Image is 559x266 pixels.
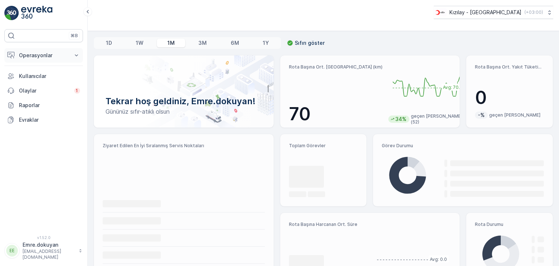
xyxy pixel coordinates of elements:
[103,143,265,149] p: Ziyaret Edilen En İyi Sıralanmış Servis Noktaları
[19,73,80,80] p: Kullanıcılar
[434,8,447,16] img: k%C4%B1z%C4%B1lay_D5CCths_t1JZB0k.png
[106,107,262,116] p: Gününüz sıfır-atıklı olsun
[106,39,112,47] p: 1D
[19,116,80,124] p: Evraklar
[4,69,83,83] a: Kullanıcılar
[524,9,543,15] p: ( +03:00 )
[289,103,382,125] p: 70
[198,39,207,47] p: 3M
[395,116,407,123] p: 34%
[289,64,382,70] p: Rota Başına Ort. [GEOGRAPHIC_DATA] (km)
[19,102,80,109] p: Raporlar
[4,83,83,98] a: Olaylar1
[19,87,70,94] p: Olaylar
[23,249,75,260] p: [EMAIL_ADDRESS][DOMAIN_NAME]
[382,143,544,149] p: Görev Durumu
[475,222,544,227] p: Rota Durumu
[434,6,553,19] button: Kızılay - [GEOGRAPHIC_DATA](+03:00)
[71,33,78,39] p: ⌘B
[4,241,83,260] button: EEEmre.dokuyan[EMAIL_ADDRESS][DOMAIN_NAME]
[289,222,367,227] p: Rota Başına Harcanan Ort. Süre
[21,6,52,20] img: logo_light-DOdMpM7g.png
[76,88,79,94] p: 1
[475,87,544,109] p: 0
[167,39,175,47] p: 1M
[489,112,540,118] p: geçen [PERSON_NAME]
[4,235,83,240] span: v 1.52.0
[477,112,485,119] p: -%
[411,113,466,125] p: geçen [PERSON_NAME] (52)
[4,48,83,63] button: Operasyonlar
[4,113,83,127] a: Evraklar
[6,245,18,257] div: EE
[289,143,358,149] p: Toplam Görevler
[23,241,75,249] p: Emre.dokuyan
[4,6,19,20] img: logo
[19,52,68,59] p: Operasyonlar
[4,98,83,113] a: Raporlar
[231,39,239,47] p: 6M
[263,39,269,47] p: 1Y
[449,9,522,16] p: Kızılay - [GEOGRAPHIC_DATA]
[475,64,544,70] p: Rota Başına Ort. Yakıt Tüketimi (lt)
[295,39,325,47] p: Sıfırı göster
[106,95,262,107] p: Tekrar hoş geldiniz, Emre.dokuyan!
[136,39,143,47] p: 1W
